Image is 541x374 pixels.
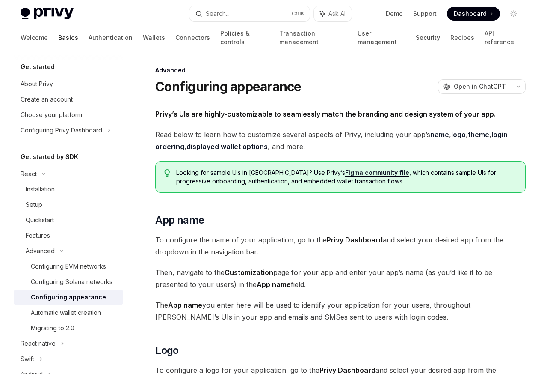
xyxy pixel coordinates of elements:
div: Advanced [155,66,526,75]
span: The you enter here will be used to identify your application for your users, throughout [PERSON_N... [155,299,526,323]
span: Open in ChatGPT [454,82,506,91]
strong: App name [257,280,291,289]
div: Swift [21,354,34,364]
div: Choose your platform [21,110,82,120]
h1: Configuring appearance [155,79,302,94]
div: Advanced [26,246,55,256]
span: Then, navigate to the page for your app and enter your app’s name (as you’d like it to be present... [155,266,526,290]
span: Ctrl K [292,10,304,17]
a: About Privy [14,76,123,92]
a: Support [413,9,437,18]
a: Installation [14,182,123,197]
button: Ask AI [314,6,352,21]
button: Search...CtrlK [189,6,310,21]
div: Installation [26,184,55,194]
a: Configuring appearance [14,290,123,305]
a: name [430,130,449,139]
a: Security [416,27,440,48]
a: Migrating to 2.0 [14,320,123,336]
span: App name [155,213,204,227]
button: Open in ChatGPT [438,79,511,94]
div: React native [21,338,56,349]
div: Features [26,230,50,241]
div: Configuring Solana networks [31,277,112,287]
span: Dashboard [454,9,487,18]
a: displayed wallet options [186,142,268,151]
a: Figma community file [345,169,409,177]
span: Ask AI [328,9,346,18]
a: Dashboard [447,7,500,21]
a: Automatic wallet creation [14,305,123,320]
svg: Tip [164,169,170,177]
div: Quickstart [26,215,54,225]
div: Configuring Privy Dashboard [21,125,102,135]
a: Welcome [21,27,48,48]
a: Configuring EVM networks [14,259,123,274]
span: Logo [155,344,179,357]
div: Automatic wallet creation [31,308,101,318]
strong: Customization [225,268,273,277]
a: User management [358,27,406,48]
a: Transaction management [279,27,347,48]
a: logo [451,130,466,139]
a: Configuring Solana networks [14,274,123,290]
span: Read below to learn how to customize several aspects of Privy, including your app’s , , , , , and... [155,129,526,153]
img: light logo [21,8,74,20]
div: Configuring EVM networks [31,261,106,272]
a: Setup [14,197,123,212]
div: React [21,169,37,179]
strong: Privy Dashboard [327,236,383,244]
h5: Get started by SDK [21,152,78,162]
div: Create an account [21,94,73,105]
a: Quickstart [14,212,123,228]
div: Migrating to 2.0 [31,323,74,333]
button: Toggle dark mode [507,7,520,21]
strong: App name [168,301,202,309]
h5: Get started [21,62,55,72]
a: Demo [386,9,403,18]
a: Basics [58,27,78,48]
a: Features [14,228,123,243]
a: theme [468,130,489,139]
span: Looking for sample UIs in [GEOGRAPHIC_DATA]? Use Privy’s , which contains sample UIs for progress... [176,168,517,186]
a: Policies & controls [220,27,269,48]
a: Wallets [143,27,165,48]
a: Authentication [89,27,133,48]
div: Setup [26,200,42,210]
a: API reference [485,27,520,48]
div: About Privy [21,79,53,89]
a: Choose your platform [14,107,123,123]
a: Connectors [175,27,210,48]
a: Create an account [14,92,123,107]
div: Configuring appearance [31,292,106,302]
strong: Privy’s UIs are highly-customizable to seamlessly match the branding and design system of your app. [155,110,496,118]
span: To configure the name of your application, go to the and select your desired app from the dropdow... [155,234,526,258]
a: Recipes [450,27,474,48]
div: Search... [206,9,230,19]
